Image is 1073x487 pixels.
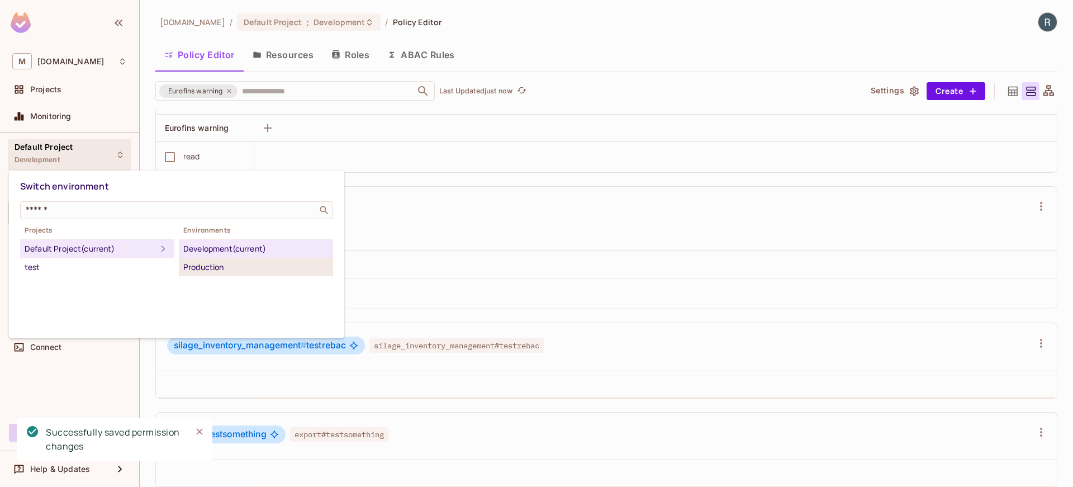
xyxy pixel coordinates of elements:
[20,226,174,235] span: Projects
[25,261,170,274] div: test
[183,261,329,274] div: Production
[191,423,208,440] button: Close
[25,242,156,256] div: Default Project (current)
[179,226,333,235] span: Environments
[20,180,109,192] span: Switch environment
[183,242,329,256] div: Development (current)
[46,425,182,453] div: Successfully saved permission changes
